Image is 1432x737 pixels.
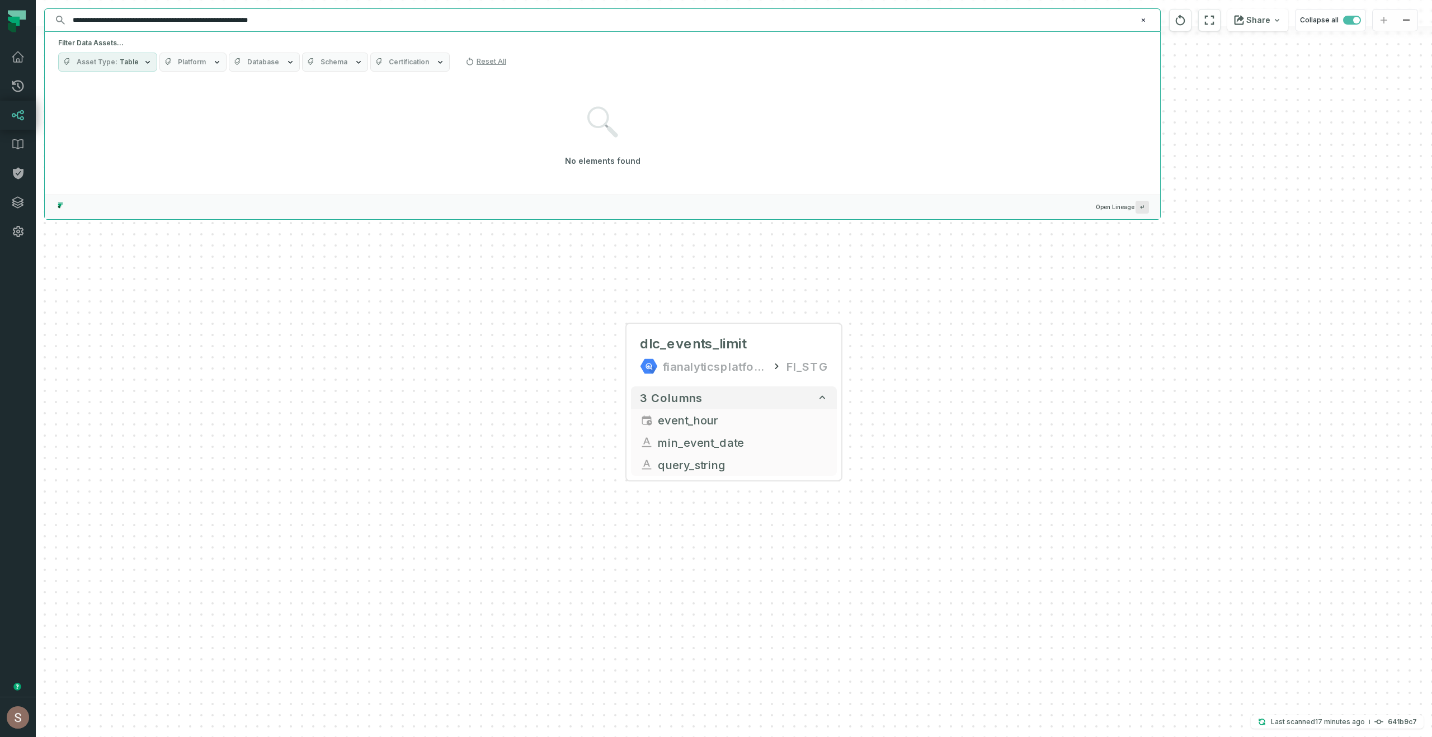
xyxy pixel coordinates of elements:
h4: 641b9c7 [1388,719,1417,725]
span: Open Lineage [1096,201,1149,214]
span: Schema [321,58,347,67]
div: Tooltip anchor [12,682,22,692]
button: Clear search query [1138,15,1149,26]
div: Suggestions [45,78,1160,195]
button: Platform [159,53,227,72]
h5: Filter Data Assets... [58,39,1147,48]
button: Database [229,53,300,72]
button: Share [1227,9,1288,31]
span: string [640,436,653,449]
span: Asset Type [77,58,117,67]
button: Schema [302,53,368,72]
span: dlc_events_limit [640,335,746,353]
button: Asset TypeTable [58,53,157,72]
span: Table [120,58,139,67]
span: Press ↵ to add a new Data Asset to the graph [1136,201,1149,214]
div: fianalyticsplatform [662,357,766,375]
span: Database [247,58,279,67]
h4: No elements found [565,155,640,167]
button: query_string [631,453,837,476]
span: Platform [178,58,206,67]
button: Last scanned[DATE] 3:40:45 PM641b9c7 [1251,715,1424,729]
span: query_string [658,456,828,473]
button: Collapse all [1295,9,1366,31]
button: min_event_date [631,431,837,453]
span: 3 columns [640,391,703,404]
relative-time: Sep 18, 2025, 3:40 PM GMT+3 [1315,717,1365,726]
p: Last scanned [1271,716,1365,727]
button: Reset All [461,53,511,70]
button: zoom out [1395,10,1417,31]
span: string [640,458,653,471]
button: event_hour [631,409,837,431]
img: avatar of Shay Gafniel [7,706,29,729]
span: Certification [389,58,429,67]
button: Certification [370,53,450,72]
span: event_hour [658,412,828,428]
span: timestamp [640,413,653,427]
span: min_event_date [658,434,828,451]
div: FI_STG [786,357,828,375]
